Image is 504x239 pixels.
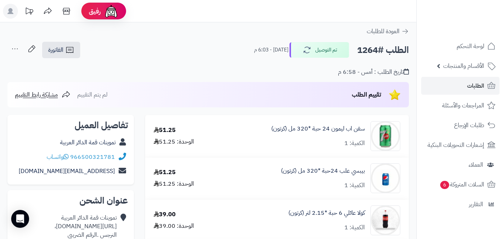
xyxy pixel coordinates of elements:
span: العملاء [469,160,483,170]
span: العودة للطلبات [367,27,400,36]
a: الفاتورة [42,42,80,58]
div: الوحدة: 51.25 [154,180,194,188]
h2: عنوان الشحن [13,196,128,205]
a: 966500321781 [70,152,115,161]
div: 51.25 [154,126,176,135]
a: مشاركة رابط التقييم [15,90,71,99]
img: 1747540602-UsMwFj3WdUIJzISPTZ6ZIXs6lgAaNT6J-90x90.jpg [371,121,400,151]
button: تم التوصيل [289,42,349,58]
a: العودة للطلبات [367,27,409,36]
div: تاريخ الطلب : أمس - 6:58 م [338,68,409,76]
a: إشعارات التحويلات البنكية [421,136,500,154]
div: الكمية: 1 [344,223,365,232]
a: التقارير [421,195,500,213]
span: تقييم الطلب [352,90,381,99]
span: التقارير [469,199,483,210]
a: [EMAIL_ADDRESS][DOMAIN_NAME] [19,167,115,176]
div: 51.25 [154,168,176,177]
img: 1747639351-liiaLBC4acNBfYxYKsAJ5OjyFnhrru89-90x90.jpg [371,205,400,235]
span: رفيق [89,7,101,16]
a: طلبات الإرجاع [421,116,500,134]
a: العملاء [421,156,500,174]
a: الطلبات [421,77,500,95]
div: الكمية: 1 [344,181,365,190]
small: [DATE] - 6:03 م [254,46,288,54]
span: السلات المتروكة [439,179,484,190]
span: لم يتم التقييم [77,90,107,99]
span: طلبات الإرجاع [454,120,484,130]
div: Open Intercom Messenger [11,210,29,228]
span: المراجعات والأسئلة [442,100,484,111]
a: تحديثات المنصة [20,4,38,21]
img: ai-face.png [104,4,119,19]
a: السلات المتروكة6 [421,176,500,194]
span: مشاركة رابط التقييم [15,90,58,99]
span: الأقسام والمنتجات [443,61,484,71]
span: الفاتورة [48,45,63,54]
div: الوحدة: 39.00 [154,222,194,230]
a: كولا عائلي 6 حبة *2.15 لتر (كرتون) [288,209,365,217]
span: لوحة التحكم [457,41,484,51]
h2: الطلب #1264 [357,43,409,58]
div: 39.00 [154,210,176,219]
img: 1747594214-F4N7I6ut4KxqCwKXuHIyEbecxLiH4Cwr-90x90.jpg [371,163,400,193]
span: 6 [440,181,449,189]
div: الكمية: 1 [344,139,365,148]
span: إشعارات التحويلات البنكية [428,140,484,150]
img: logo-2.png [453,19,497,34]
a: واتساب [47,152,69,161]
a: سفن اب ليمون 24 حبة *320 مل (كرتون) [271,125,365,133]
a: تموينات قمة الدائر العربية [60,138,116,147]
a: المراجعات والأسئلة [421,97,500,114]
a: لوحة التحكم [421,37,500,55]
div: الوحدة: 51.25 [154,138,194,146]
h2: تفاصيل العميل [13,121,128,130]
span: الطلبات [467,81,484,91]
a: بيبسي علب 24حبة *320 مل (كرتون) [281,167,365,175]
